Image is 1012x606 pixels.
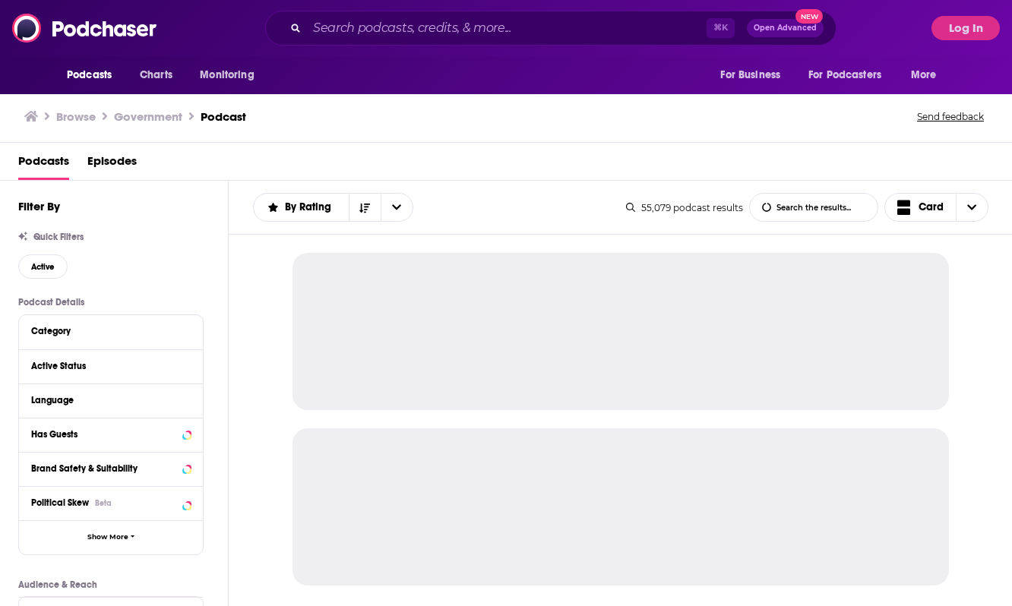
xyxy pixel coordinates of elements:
[56,109,96,124] a: Browse
[707,18,735,38] span: ⌘ K
[87,533,128,541] span: Show More
[253,193,413,222] h2: Choose List sort
[799,61,903,90] button: open menu
[140,65,172,86] span: Charts
[31,395,181,406] div: Language
[18,149,69,180] a: Podcasts
[31,463,178,474] div: Brand Safety & Suitability
[349,194,381,221] button: Sort Direction
[19,520,203,554] button: Show More
[747,19,824,37] button: Open AdvancedNew
[31,390,191,409] button: Language
[18,199,60,213] h2: Filter By
[285,202,337,213] span: By Rating
[189,61,274,90] button: open menu
[254,202,349,213] button: open menu
[31,263,55,271] span: Active
[808,65,881,86] span: For Podcasters
[201,109,246,124] h3: Podcast
[87,149,137,180] a: Episodes
[754,24,817,32] span: Open Advanced
[912,109,988,124] button: Send feedback
[381,194,413,221] button: open menu
[18,297,204,308] p: Podcast Details
[33,232,84,242] span: Quick Filters
[795,9,823,24] span: New
[18,579,204,590] p: Audience & Reach
[911,65,937,86] span: More
[931,16,1000,40] button: Log In
[31,429,178,440] div: Has Guests
[31,321,191,340] button: Category
[720,65,780,86] span: For Business
[200,65,254,86] span: Monitoring
[626,202,743,213] div: 55,079 podcast results
[12,14,158,43] img: Podchaser - Follow, Share and Rate Podcasts
[307,16,707,40] input: Search podcasts, credits, & more...
[31,356,191,375] button: Active Status
[95,498,112,508] div: Beta
[884,193,989,222] button: Choose View
[919,202,944,213] span: Card
[31,326,181,336] div: Category
[31,425,191,443] button: Has Guests
[114,109,182,124] h1: Government
[31,493,191,512] button: Political SkewBeta
[56,61,131,90] button: open menu
[67,65,112,86] span: Podcasts
[265,11,836,46] div: Search podcasts, credits, & more...
[31,497,89,508] span: Political Skew
[18,254,68,279] button: Active
[31,459,191,478] button: Brand Safety & Suitability
[900,61,956,90] button: open menu
[130,61,182,90] a: Charts
[710,61,799,90] button: open menu
[31,361,181,371] div: Active Status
